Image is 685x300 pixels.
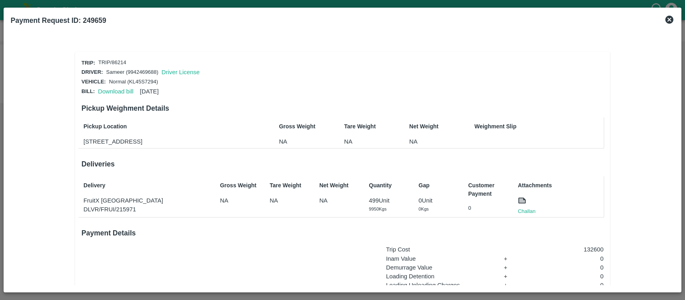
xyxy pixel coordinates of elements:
p: Demurrage Value [386,263,495,272]
b: Payment Request ID: 249659 [11,16,106,24]
p: FruitX [GEOGRAPHIC_DATA] [83,196,211,205]
p: NA [220,196,260,205]
p: Gross Weight [279,122,319,131]
p: Delivery [83,181,211,190]
span: [DATE] [140,88,159,95]
p: 0 [531,281,604,290]
p: Quantity [369,181,409,190]
p: NA [409,137,449,146]
p: + [504,272,522,281]
span: Trip: [81,60,95,66]
p: 0 [531,263,604,272]
p: 0 [531,272,604,281]
p: NA [279,137,319,146]
span: Vehicle: [81,79,106,85]
p: Inam Value [386,254,495,263]
p: 0 [468,205,508,212]
p: Attachments [518,181,601,190]
p: Gap [419,181,459,190]
p: + [504,281,522,290]
p: DLVR/FRUI/215971 [83,205,211,214]
a: Download bill [98,88,133,95]
p: Net Weight [319,181,360,190]
span: 0 Kgs [419,207,429,211]
span: Bill: [81,88,95,94]
p: 132600 [531,245,604,254]
p: Normal (KL45S7294) [109,78,158,86]
a: Driver License [162,69,200,75]
p: [STREET_ADDRESS] [83,137,254,146]
p: 0 Unit [419,196,459,205]
p: Trip Cost [386,245,495,254]
p: Loading Unloading Charges [386,281,495,290]
p: 0 [531,254,604,263]
p: Pickup Location [83,122,254,131]
p: Tare Weight [270,181,310,190]
p: Loading Detention [386,272,495,281]
span: 9950 Kgs [369,207,386,211]
span: Driver: [81,69,103,75]
p: TRIP/86214 [98,59,126,67]
p: Net Weight [409,122,449,131]
p: Gross Weight [220,181,260,190]
a: Challan [518,207,535,215]
h6: Deliveries [81,158,604,170]
p: NA [270,196,310,205]
p: NA [319,196,360,205]
p: Tare Weight [344,122,384,131]
p: 499 Unit [369,196,409,205]
h6: Pickup Weighment Details [81,103,604,114]
h6: Payment Details [81,227,604,239]
p: + [504,263,522,272]
p: Weighment Slip [474,122,602,131]
p: Sameer (9942469688) [106,69,158,76]
p: Customer Payment [468,181,508,198]
p: + [504,254,522,263]
p: NA [344,137,384,146]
